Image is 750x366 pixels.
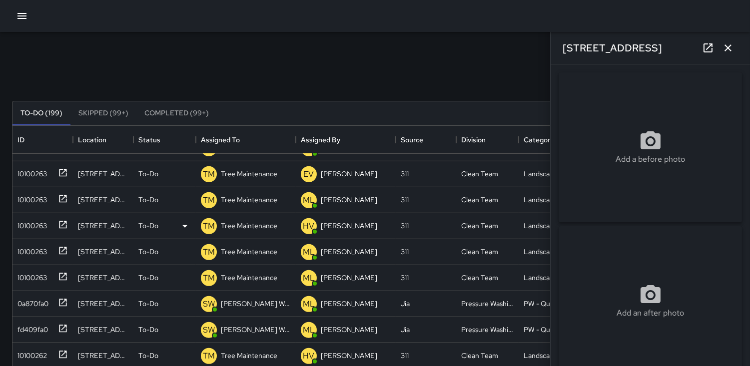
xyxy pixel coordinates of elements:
div: 311 [401,221,409,231]
div: Source [396,126,456,154]
div: Location [78,126,106,154]
p: [PERSON_NAME] [321,273,377,283]
button: To-Do (199) [12,101,70,125]
p: TM [203,272,215,284]
p: Tree Maintenance [221,169,277,179]
div: 10100263 [13,165,47,179]
div: 550 Minna Street [78,247,128,257]
p: To-Do [138,273,158,283]
p: To-Do [138,247,158,257]
p: TM [203,350,215,362]
div: Source [401,126,423,154]
p: TM [203,194,215,206]
div: Division [461,126,486,154]
p: To-Do [138,221,158,231]
div: 10100263 [13,217,47,231]
div: Landscaping (DG & Weeds) [524,351,576,361]
p: [PERSON_NAME] [321,299,377,309]
div: 472 Tehama Street [78,351,128,361]
div: ID [17,126,24,154]
div: PW - Quick Wash [524,299,576,309]
div: Category [524,126,554,154]
div: 481 Minna Street [78,299,128,309]
div: Clean Team [461,247,498,257]
div: 311 [401,351,409,361]
div: ID [12,126,73,154]
div: 1286 Mission Street [78,221,128,231]
p: [PERSON_NAME] [321,221,377,231]
p: TM [203,168,215,180]
p: [PERSON_NAME] [321,325,377,335]
p: Tree Maintenance [221,273,277,283]
p: ML [303,272,315,284]
div: 311 [401,195,409,205]
div: Pressure Washing [461,299,514,309]
div: 10100262 [13,347,47,361]
div: Assigned To [201,126,240,154]
div: Assigned By [301,126,340,154]
div: 1256 Mission Street [78,169,128,179]
div: Assigned By [296,126,396,154]
div: Landscaping (DG & Weeds) [524,247,576,257]
div: Jia [401,299,410,309]
p: Tree Maintenance [221,195,277,205]
div: Status [133,126,196,154]
div: 0a870fa0 [13,295,48,309]
div: Pressure Washing [461,325,514,335]
p: HV [303,220,315,232]
div: Location [73,126,133,154]
div: 999 Jessie Street [78,195,128,205]
p: ML [303,298,315,310]
button: Completed (99+) [136,101,217,125]
p: Tree Maintenance [221,351,277,361]
p: [PERSON_NAME] [321,169,377,179]
p: [PERSON_NAME] [321,351,377,361]
div: Clean Team [461,195,498,205]
p: To-Do [138,299,158,309]
p: To-Do [138,195,158,205]
div: Clean Team [461,273,498,283]
button: Skipped (99+) [70,101,136,125]
div: Landscaping (DG & Weeds) [524,195,576,205]
div: 481 Minna Street [78,325,128,335]
div: 475 Tehama Street [78,273,128,283]
p: TM [203,220,215,232]
div: Jia [401,325,410,335]
p: Tree Maintenance [221,247,277,257]
div: 311 [401,247,409,257]
p: ML [303,194,315,206]
div: Clean Team [461,221,498,231]
p: EV [304,168,314,180]
p: To-Do [138,169,158,179]
div: 311 [401,273,409,283]
p: [PERSON_NAME] Weekly [221,325,291,335]
div: Clean Team [461,351,498,361]
p: ML [303,324,315,336]
div: fd409fa0 [13,321,48,335]
p: SW [203,298,215,310]
div: Status [138,126,160,154]
div: Landscaping (DG & Weeds) [524,221,576,231]
p: [PERSON_NAME] [321,195,377,205]
div: Landscaping (DG & Weeds) [524,169,576,179]
div: Clean Team [461,169,498,179]
p: To-Do [138,325,158,335]
div: 10100263 [13,191,47,205]
div: PW - Quick Wash [524,325,576,335]
div: Landscaping (DG & Weeds) [524,273,576,283]
p: Tree Maintenance [221,221,277,231]
div: Division [456,126,519,154]
div: Assigned To [196,126,296,154]
div: 10100263 [13,243,47,257]
div: 311 [401,169,409,179]
p: SW [203,324,215,336]
div: 10100263 [13,269,47,283]
p: [PERSON_NAME] Weekly [221,299,291,309]
p: To-Do [138,351,158,361]
p: TM [203,246,215,258]
p: HV [303,350,315,362]
p: ML [303,246,315,258]
p: [PERSON_NAME] [321,247,377,257]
